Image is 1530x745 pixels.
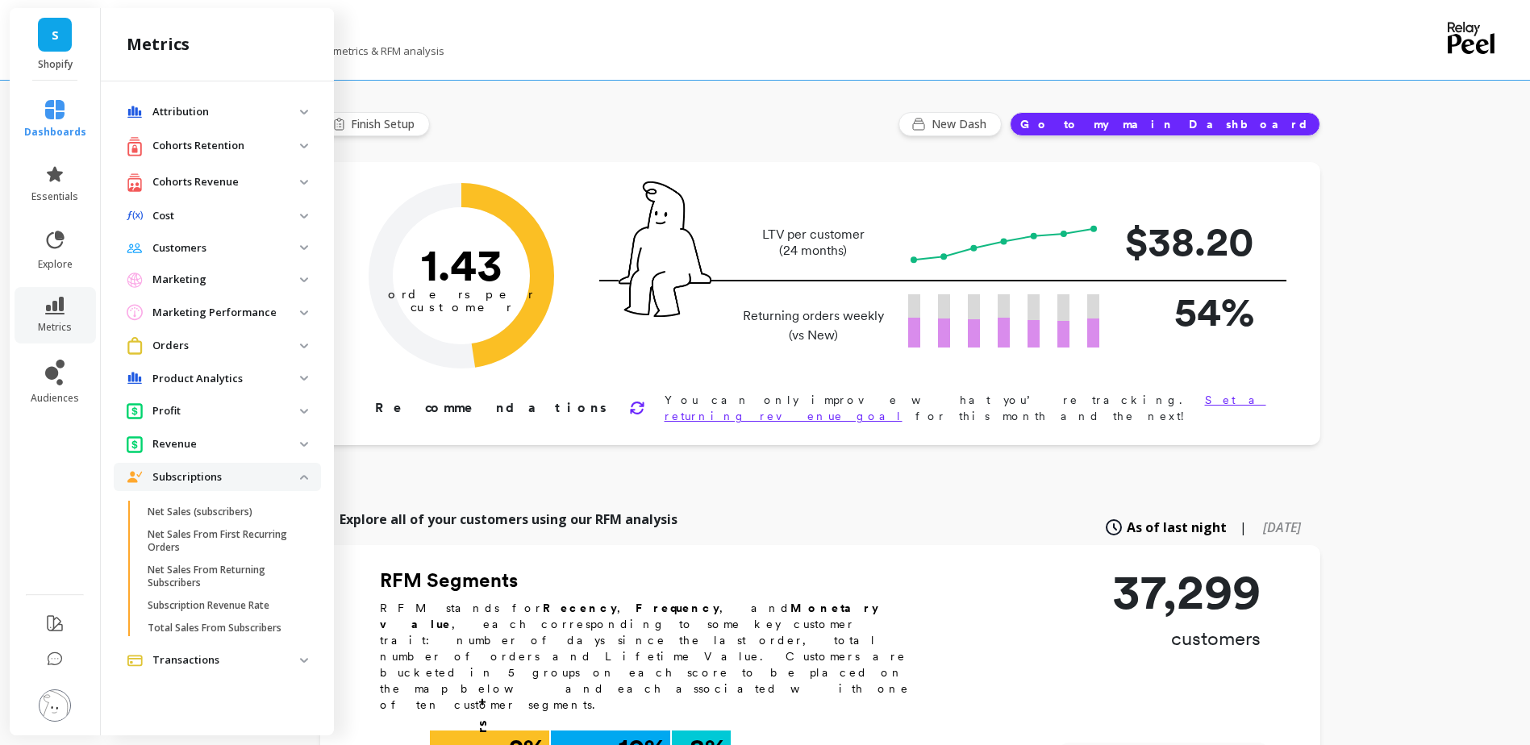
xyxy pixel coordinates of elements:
[127,471,143,482] img: navigation item icon
[898,112,1002,136] button: New Dash
[738,306,889,345] p: Returning orders weekly (vs New)
[380,600,928,713] p: RFM stands for , , and , each corresponding to some key customer trait: number of days since the ...
[300,180,308,185] img: down caret icon
[152,338,300,354] p: Orders
[1125,211,1254,272] p: $38.20
[148,622,281,635] p: Total Sales From Subscribers
[1125,281,1254,342] p: 54%
[388,287,535,302] tspan: orders per
[127,272,143,288] img: navigation item icon
[152,652,300,668] p: Transactions
[148,506,252,518] p: Net Sales (subscribers)
[410,300,512,314] tspan: customer
[148,564,302,589] p: Net Sales From Returning Subscribers
[1127,518,1227,537] span: As of last night
[152,305,300,321] p: Marketing Performance
[300,475,308,480] img: down caret icon
[127,106,143,119] img: navigation item icon
[127,337,143,354] img: navigation item icon
[127,304,143,321] img: navigation item icon
[38,258,73,271] span: explore
[300,277,308,282] img: down caret icon
[152,469,300,485] p: Subscriptions
[152,371,300,387] p: Product Analytics
[380,568,928,593] h2: RFM Segments
[1263,518,1301,536] span: [DATE]
[148,528,302,554] p: Net Sales From First Recurring Orders
[300,343,308,348] img: down caret icon
[24,126,86,139] span: dashboards
[127,136,143,156] img: navigation item icon
[127,655,143,667] img: navigation item icon
[152,174,300,190] p: Cohorts Revenue
[152,403,300,419] p: Profit
[1112,568,1261,616] p: 37,299
[420,238,502,291] text: 1.43
[619,181,711,317] img: pal seatted on line
[127,173,143,193] img: navigation item icon
[300,245,308,250] img: down caret icon
[1240,518,1247,537] span: |
[31,392,79,405] span: audiences
[152,104,300,120] p: Attribution
[300,214,308,219] img: down caret icon
[127,33,190,56] h2: metrics
[665,392,1269,424] p: You can only improve what you’re tracking. for this month and the next!
[320,112,430,136] button: Finish Setup
[127,210,143,221] img: navigation item icon
[31,190,78,203] span: essentials
[351,116,419,132] span: Finish Setup
[300,310,308,315] img: down caret icon
[152,240,300,256] p: Customers
[543,601,617,614] b: Recency
[300,442,308,447] img: down caret icon
[152,138,300,154] p: Cohorts Retention
[52,26,59,44] span: S
[127,435,143,452] img: navigation item icon
[148,599,269,612] p: Subscription Revenue Rate
[636,601,719,614] b: Frequency
[300,110,308,114] img: down caret icon
[375,398,610,418] p: Recommendations
[300,658,308,663] img: down caret icon
[932,116,991,132] span: New Dash
[39,689,71,722] img: profile picture
[300,409,308,414] img: down caret icon
[152,272,300,288] p: Marketing
[300,376,308,381] img: down caret icon
[340,510,677,529] p: Explore all of your customers using our RFM analysis
[127,402,143,419] img: navigation item icon
[1010,112,1320,136] button: Go to my main Dashboard
[152,436,300,452] p: Revenue
[738,227,889,259] p: LTV per customer (24 months)
[1112,626,1261,651] p: customers
[38,321,72,334] span: metrics
[127,372,143,385] img: navigation item icon
[127,243,143,253] img: navigation item icon
[300,144,308,148] img: down caret icon
[152,208,300,224] p: Cost
[26,58,85,71] p: Shopify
